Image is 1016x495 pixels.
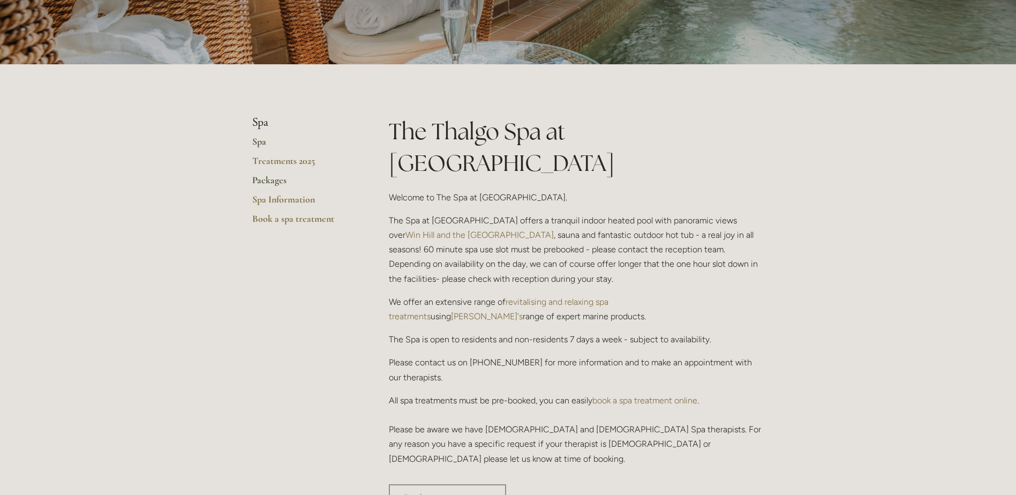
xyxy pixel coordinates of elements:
[252,213,355,232] a: Book a spa treatment
[252,155,355,174] a: Treatments 2025
[389,393,764,466] p: All spa treatments must be pre-booked, you can easily . Please be aware we have [DEMOGRAPHIC_DATA...
[592,395,697,406] a: book a spa treatment online
[389,190,764,205] p: Welcome to The Spa at [GEOGRAPHIC_DATA].
[252,174,355,193] a: Packages
[389,332,764,347] p: The Spa is open to residents and non-residents 7 days a week - subject to availability.
[451,311,523,321] a: [PERSON_NAME]'s
[405,230,554,240] a: Win Hill and the [GEOGRAPHIC_DATA]
[252,193,355,213] a: Spa Information
[389,213,764,286] p: The Spa at [GEOGRAPHIC_DATA] offers a tranquil indoor heated pool with panoramic views over , sau...
[389,355,764,384] p: Please contact us on [PHONE_NUMBER] for more information and to make an appointment with our ther...
[252,116,355,130] li: Spa
[389,116,764,179] h1: The Thalgo Spa at [GEOGRAPHIC_DATA]
[389,295,764,324] p: We offer an extensive range of using range of expert marine products.
[252,136,355,155] a: Spa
